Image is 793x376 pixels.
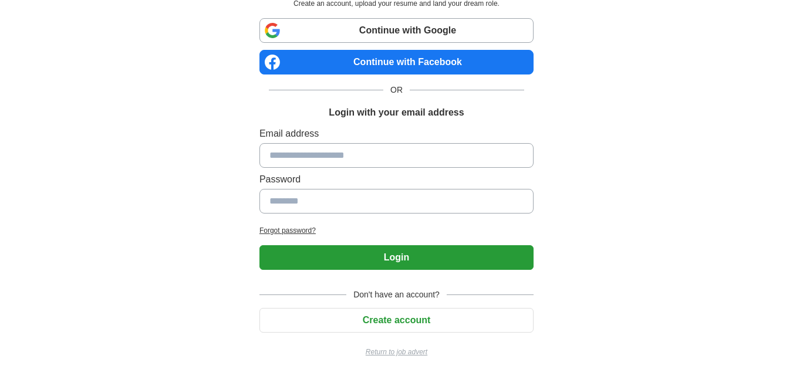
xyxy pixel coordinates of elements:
[259,347,534,357] a: Return to job advert
[259,172,534,187] label: Password
[259,18,534,43] a: Continue with Google
[346,289,447,301] span: Don't have an account?
[259,127,534,141] label: Email address
[259,225,534,236] a: Forgot password?
[383,84,410,96] span: OR
[259,308,534,333] button: Create account
[259,50,534,74] a: Continue with Facebook
[329,106,464,120] h1: Login with your email address
[259,315,534,325] a: Create account
[259,245,534,270] button: Login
